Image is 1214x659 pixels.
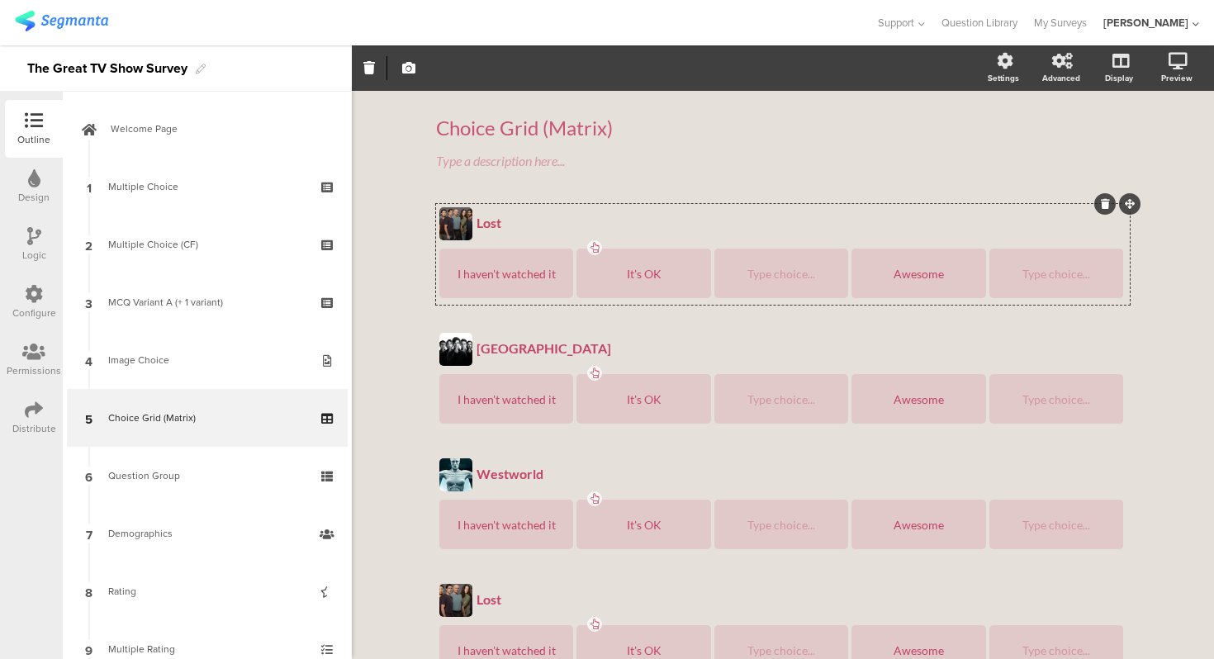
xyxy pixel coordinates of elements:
[854,267,983,281] div: Awesome
[22,248,46,263] div: Logic
[579,643,708,657] div: It's OK
[988,72,1019,84] div: Settings
[1022,518,1090,532] span: Type choice...
[85,351,92,369] span: 4
[85,409,92,427] span: 5
[878,15,914,31] span: Support
[854,518,983,532] div: Awesome
[579,518,708,532] div: It's OK
[436,116,1130,140] p: Choice Grid (Matrix)
[67,389,348,447] a: 5 Choice Grid (Matrix)
[67,100,348,158] a: Welcome Page
[108,641,306,657] div: Multiple Rating
[1022,267,1090,281] span: Type choice...
[579,267,708,281] div: It's OK
[442,518,571,532] div: I haven't watched it
[442,643,571,657] div: I haven't watched it
[1042,72,1080,84] div: Advanced
[67,216,348,273] a: 2 Multiple Choice (CF)
[67,331,348,389] a: 4 Image Choice
[1105,72,1133,84] div: Display
[15,11,108,31] img: segmanta logo
[477,340,1126,356] div: [GEOGRAPHIC_DATA]
[108,467,306,484] div: Question Group
[85,293,92,311] span: 3
[67,158,348,216] a: 1 Multiple Choice
[477,591,1126,607] div: Lost
[86,524,92,543] span: 7
[27,55,187,82] div: The Great TV Show Survey
[477,215,1126,230] div: Lost
[108,294,306,311] div: MCQ Variant A (+ 1 variant)
[108,583,306,600] div: Rating
[67,273,348,331] a: 3 MCQ Variant A (+ 1 variant)
[108,236,306,253] div: Multiple Choice (CF)
[85,640,92,658] span: 9
[854,643,983,657] div: Awesome
[442,392,571,406] div: I haven't watched it
[747,643,815,657] span: Type choice...
[442,267,571,281] div: I haven't watched it
[108,352,306,368] div: Image Choice
[1022,643,1090,657] span: Type choice...
[1161,72,1193,84] div: Preview
[747,518,815,532] span: Type choice...
[747,267,815,281] span: Type choice...
[12,421,56,436] div: Distribute
[85,582,92,600] span: 8
[1022,392,1090,406] span: Type choice...
[67,505,348,562] a: 7 Demographics
[747,392,815,406] span: Type choice...
[18,190,50,205] div: Design
[12,306,56,320] div: Configure
[67,562,348,620] a: 8 Rating
[108,178,306,195] div: Multiple Choice
[579,392,708,406] div: It's OK
[111,121,322,137] span: Welcome Page
[17,132,50,147] div: Outline
[7,363,61,378] div: Permissions
[87,178,92,196] span: 1
[108,525,306,542] div: Demographics
[1103,15,1188,31] div: [PERSON_NAME]
[85,235,92,254] span: 2
[67,447,348,505] a: 6 Question Group
[85,467,92,485] span: 6
[436,153,1130,168] div: Type a description here...
[854,392,983,406] div: Awesome
[477,466,1126,481] div: Westworld
[108,410,306,426] div: Choice Grid (Matrix)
